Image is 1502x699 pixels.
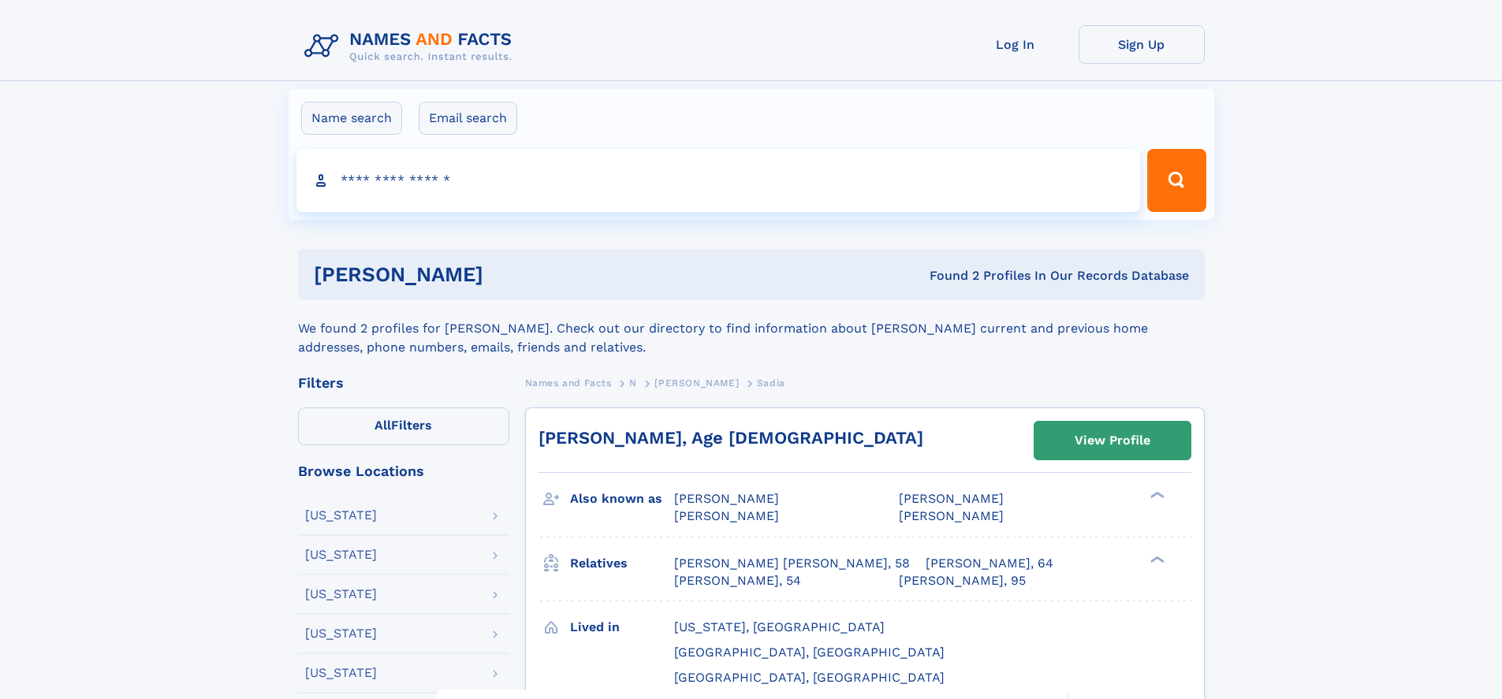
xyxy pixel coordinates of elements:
[314,265,706,284] h1: [PERSON_NAME]
[674,572,801,589] a: [PERSON_NAME], 54
[298,464,509,478] div: Browse Locations
[674,508,779,523] span: [PERSON_NAME]
[296,149,1141,212] input: search input
[1034,422,1191,459] a: View Profile
[539,428,923,448] a: [PERSON_NAME], Age [DEMOGRAPHIC_DATA]
[1147,149,1206,212] button: Search Button
[305,588,377,600] div: [US_STATE]
[674,645,945,660] span: [GEOGRAPHIC_DATA], [GEOGRAPHIC_DATA]
[654,373,739,392] a: [PERSON_NAME]
[298,300,1205,357] div: We found 2 profiles for [PERSON_NAME]. Check out our directory to find information about [PERSON_...
[952,25,1079,64] a: Log In
[419,102,517,135] label: Email search
[674,670,945,685] span: [GEOGRAPHIC_DATA], [GEOGRAPHIC_DATA]
[1079,25,1205,64] a: Sign Up
[305,667,377,679] div: [US_STATE]
[674,491,779,506] span: [PERSON_NAME]
[1146,554,1165,564] div: ❯
[654,377,739,389] span: [PERSON_NAME]
[301,102,402,135] label: Name search
[298,25,525,68] img: Logo Names and Facts
[305,548,377,561] div: [US_STATE]
[298,376,509,390] div: Filters
[1075,422,1150,459] div: View Profile
[899,572,1026,589] a: [PERSON_NAME], 95
[570,550,674,577] h3: Relatives
[298,407,509,445] label: Filters
[674,619,885,634] span: [US_STATE], [GEOGRAPHIC_DATA]
[926,555,1053,572] a: [PERSON_NAME], 64
[305,627,377,640] div: [US_STATE]
[570,614,674,641] h3: Lived in
[525,373,612,392] a: Names and Facts
[706,267,1189,284] div: Found 2 Profiles In Our Records Database
[629,377,637,389] span: N
[375,418,391,433] span: All
[899,508,1004,523] span: [PERSON_NAME]
[570,485,674,512] h3: Also known as
[899,491,1004,506] span: [PERSON_NAME]
[629,373,637,392] a: N
[1146,490,1165,500] div: ❯
[674,555,910,572] a: [PERSON_NAME] [PERSON_NAME], 58
[305,509,377,522] div: [US_STATE]
[757,377,785,389] span: Sadia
